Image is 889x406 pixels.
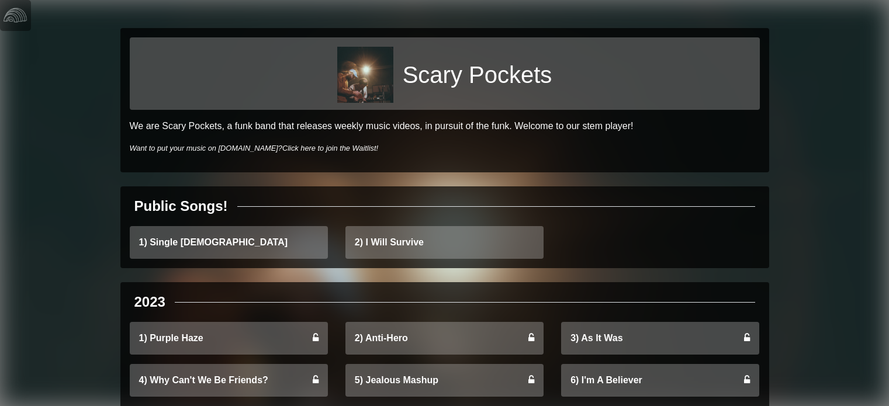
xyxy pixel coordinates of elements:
[337,47,393,103] img: eb2b9f1fcec850ed7bd0394cef72471172fe51341a211d5a1a78223ca1d8a2ba.jpg
[134,292,165,313] div: 2023
[345,364,544,397] a: 5) Jealous Mashup
[130,226,328,259] a: 1) Single [DEMOGRAPHIC_DATA]
[130,119,760,133] p: We are Scary Pockets, a funk band that releases weekly music videos, in pursuit of the funk. Welc...
[345,322,544,355] a: 2) Anti-Hero
[4,4,27,27] img: logo-white-4c48a5e4bebecaebe01ca5a9d34031cfd3d4ef9ae749242e8c4bf12ef99f53e8.png
[130,144,379,152] i: Want to put your music on [DOMAIN_NAME]?
[561,364,759,397] a: 6) I'm A Believer
[130,364,328,397] a: 4) Why Can't We Be Friends?
[561,322,759,355] a: 3) As It Was
[345,226,544,259] a: 2) I Will Survive
[134,196,228,217] div: Public Songs!
[282,144,378,152] a: Click here to join the Waitlist!
[403,61,552,89] h1: Scary Pockets
[130,322,328,355] a: 1) Purple Haze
